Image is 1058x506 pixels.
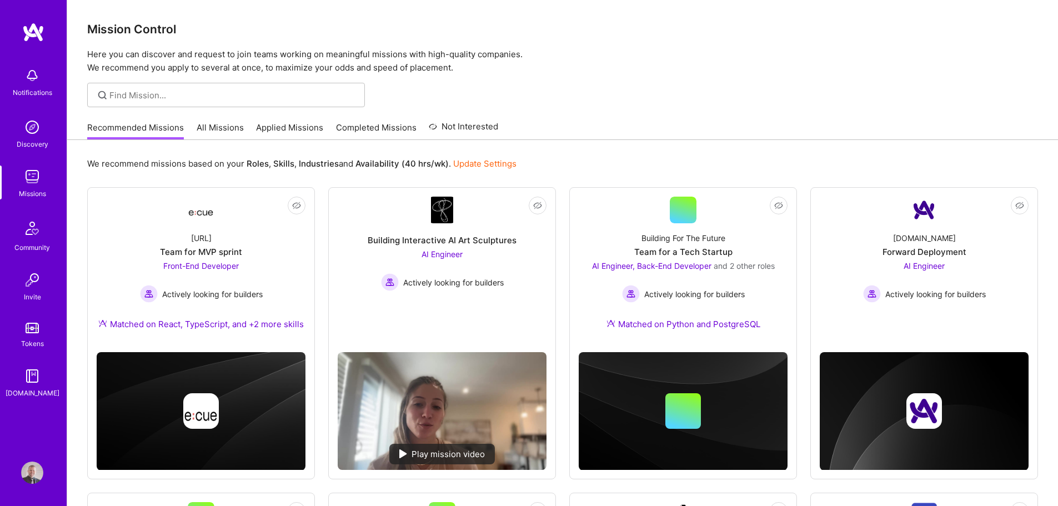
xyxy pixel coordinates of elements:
img: discovery [21,116,43,138]
span: Actively looking for builders [885,288,986,300]
i: icon EyeClosed [774,201,783,210]
div: Team for a Tech Startup [634,246,733,258]
img: guide book [21,365,43,387]
a: User Avatar [18,462,46,484]
img: Company logo [906,393,942,429]
span: AI Engineer, Back-End Developer [592,261,711,270]
span: AI Engineer [422,249,463,259]
a: Recommended Missions [87,122,184,140]
img: cover [97,352,305,470]
img: Invite [21,269,43,291]
img: play [399,449,407,458]
div: Missions [19,188,46,199]
i: icon EyeClosed [1015,201,1024,210]
img: Company logo [183,393,219,429]
img: teamwork [21,166,43,188]
img: User Avatar [21,462,43,484]
b: Roles [247,158,269,169]
b: Skills [273,158,294,169]
p: We recommend missions based on your , , and . [87,158,517,169]
div: Matched on React, TypeScript, and +2 more skills [98,318,304,330]
div: [DOMAIN_NAME] [6,387,59,399]
img: Actively looking for builders [863,285,881,303]
img: cover [579,352,788,470]
b: Industries [299,158,339,169]
div: Tokens [21,338,44,349]
span: and 2 other roles [714,261,775,270]
img: logo [22,22,44,42]
img: cover [820,352,1029,470]
div: Matched on Python and PostgreSQL [606,318,760,330]
div: Community [14,242,50,253]
span: Actively looking for builders [644,288,745,300]
a: All Missions [197,122,244,140]
input: Find Mission... [109,89,357,101]
a: Building For The FutureTeam for a Tech StartupAI Engineer, Back-End Developer and 2 other rolesAc... [579,197,788,343]
div: Notifications [13,87,52,98]
div: [URL] [191,232,212,244]
p: Here you can discover and request to join teams working on meaningful missions with high-quality ... [87,48,1038,74]
span: Front-End Developer [163,261,239,270]
i: icon EyeClosed [292,201,301,210]
img: Actively looking for builders [381,273,399,291]
a: Company LogoBuilding Interactive AI Art SculpturesAI Engineer Actively looking for buildersActive... [338,197,546,343]
img: Company Logo [431,197,453,223]
div: Building For The Future [641,232,725,244]
a: Company Logo[DOMAIN_NAME]Forward DeploymentAI Engineer Actively looking for buildersActively look... [820,197,1029,329]
a: Update Settings [453,158,517,169]
a: Company Logo[URL]Team for MVP sprintFront-End Developer Actively looking for buildersActively loo... [97,197,305,343]
i: icon EyeClosed [533,201,542,210]
img: Company Logo [188,200,214,220]
img: bell [21,64,43,87]
img: Actively looking for builders [622,285,640,303]
div: Team for MVP sprint [160,246,242,258]
img: No Mission [338,352,546,470]
span: Actively looking for builders [162,288,263,300]
span: AI Engineer [904,261,945,270]
img: Community [19,215,46,242]
div: Invite [24,291,41,303]
div: [DOMAIN_NAME] [893,232,956,244]
div: Play mission video [389,444,495,464]
a: Completed Missions [336,122,417,140]
img: Actively looking for builders [140,285,158,303]
a: Not Interested [429,120,498,140]
a: Applied Missions [256,122,323,140]
h3: Mission Control [87,22,1038,36]
i: icon SearchGrey [96,89,109,102]
span: Actively looking for builders [403,277,504,288]
div: Building Interactive AI Art Sculptures [368,234,517,246]
img: Ateam Purple Icon [606,319,615,328]
b: Availability (40 hrs/wk) [355,158,449,169]
img: tokens [26,323,39,333]
div: Discovery [17,138,48,150]
div: Forward Deployment [882,246,966,258]
img: Ateam Purple Icon [98,319,107,328]
img: Company Logo [911,197,937,223]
